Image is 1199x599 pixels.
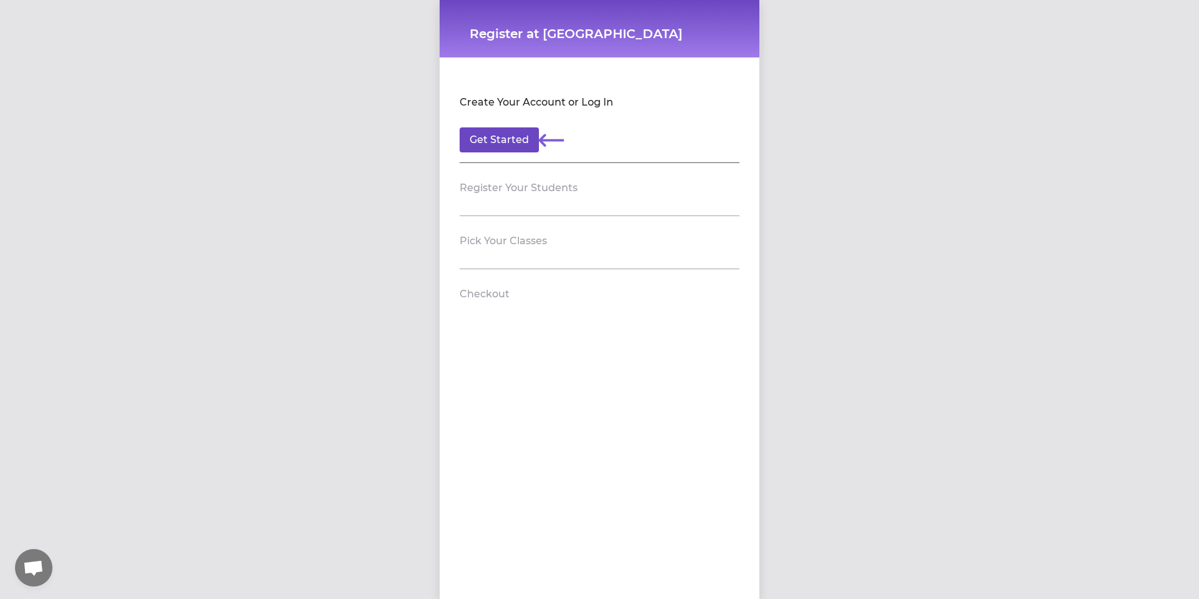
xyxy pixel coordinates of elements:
h2: Pick Your Classes [460,234,547,249]
a: Open chat [15,549,52,587]
h2: Create Your Account or Log In [460,95,613,110]
h1: Register at [GEOGRAPHIC_DATA] [470,25,729,42]
button: Get Started [460,127,539,152]
h2: Checkout [460,287,510,302]
h2: Register Your Students [460,181,578,196]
